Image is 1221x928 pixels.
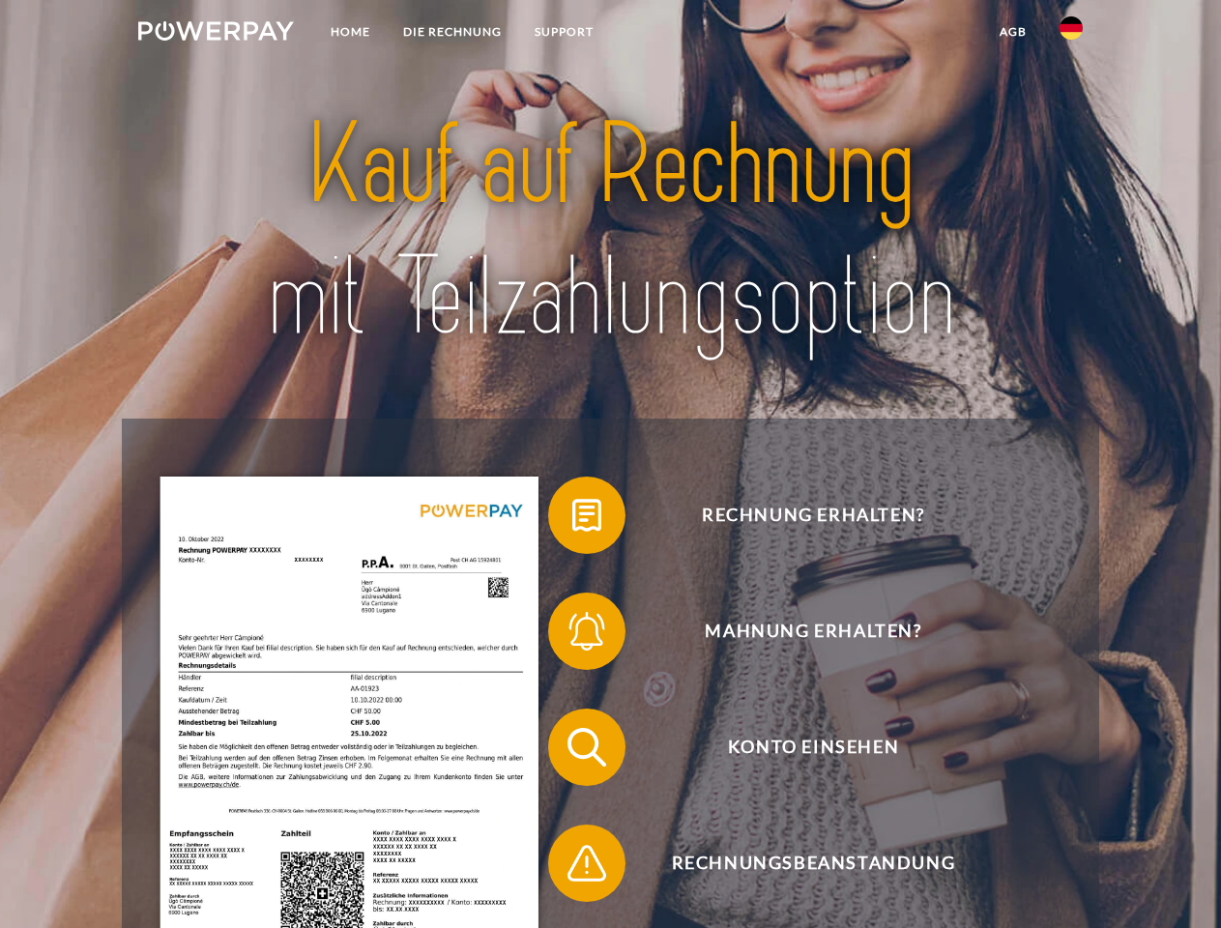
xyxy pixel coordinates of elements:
img: qb_search.svg [563,723,611,771]
a: Home [314,14,387,49]
img: qb_bill.svg [563,491,611,539]
span: Rechnungsbeanstandung [576,825,1050,902]
a: SUPPORT [518,14,610,49]
span: Rechnung erhalten? [576,477,1050,554]
span: Mahnung erhalten? [576,593,1050,670]
a: DIE RECHNUNG [387,14,518,49]
span: Konto einsehen [576,709,1050,786]
a: agb [983,14,1043,49]
button: Rechnung erhalten? [548,477,1051,554]
button: Konto einsehen [548,709,1051,786]
button: Mahnung erhalten? [548,593,1051,670]
img: qb_warning.svg [563,839,611,887]
img: title-powerpay_de.svg [185,93,1036,370]
button: Rechnungsbeanstandung [548,825,1051,902]
img: qb_bell.svg [563,607,611,655]
img: logo-powerpay-white.svg [138,21,294,41]
img: de [1060,16,1083,40]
